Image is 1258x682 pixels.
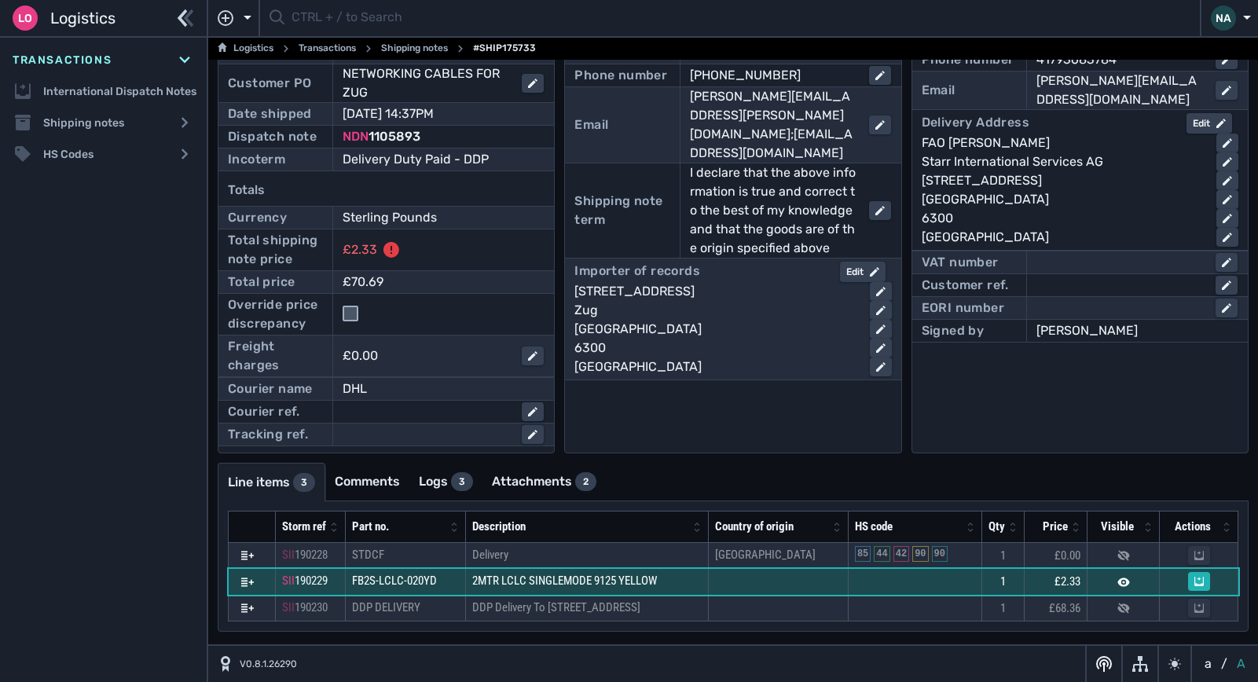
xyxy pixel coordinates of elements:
div: [GEOGRAPHIC_DATA] [574,357,856,376]
span: #SHIP175733 [473,39,536,58]
div: Delivery Address [922,113,1029,134]
div: Delivery Duty Paid - DDP [343,150,544,169]
button: A [1234,654,1249,673]
div: I declare that the above information is true and correct to the best of my knowledge and that the... [690,163,856,258]
span: [GEOGRAPHIC_DATA] [715,548,816,562]
div: 85 [855,546,871,562]
div: Description [472,518,689,536]
div: Qty [988,518,1005,536]
span: DDP DELIVERY [352,600,420,614]
span: 190228 [295,548,328,562]
div: 41793683784 [1036,50,1203,69]
div: Storm ref [282,518,326,536]
div: 3 [451,472,473,491]
div: VAT number [922,253,999,272]
div: Currency [228,208,287,227]
span: FB2S-LCLC-020YD [352,574,437,588]
div: Edit [846,265,879,279]
div: Sterling Pounds [343,208,522,227]
div: DHL [343,379,544,398]
div: FAO [PERSON_NAME] [922,134,1204,152]
div: 90 [932,546,948,562]
span: 190229 [295,574,328,588]
div: £2.33 [343,240,377,259]
span: £0.00 [1054,548,1080,563]
div: Total price [228,273,295,291]
div: Customer ref. [922,276,1009,295]
span: 1 [1000,601,1006,615]
button: a [1201,654,1215,673]
div: Zug [574,301,856,320]
div: [STREET_ADDRESS] [574,282,856,301]
span: SII [282,600,295,614]
a: Line items3 [218,464,325,501]
button: Edit [840,262,886,282]
span: SII [282,548,295,562]
div: [PERSON_NAME] [1036,321,1238,340]
div: EORI number [922,299,1004,317]
div: Date shipped [228,104,312,123]
span: £2.33 [1054,574,1080,588]
div: £70.69 [343,273,522,291]
span: Transactions [13,52,112,68]
span: Logistics [50,6,116,30]
div: 42 [893,546,909,562]
a: Attachments2 [482,463,606,500]
div: 44 [874,546,889,562]
div: Shipping note term [574,192,669,229]
div: NA [1211,5,1236,31]
div: 90 [912,546,928,562]
span: 1 [1000,548,1006,563]
span: / [1221,654,1227,673]
div: Part no. [352,518,446,536]
span: SII [282,574,295,588]
span: 1105893 [369,129,420,144]
div: Incoterm [228,150,285,169]
div: Override price discrepancy [228,295,323,333]
span: NDN [343,129,369,144]
button: Edit [1186,113,1232,134]
input: CTRL + / to Search [292,3,1190,34]
div: Phone number [922,50,1014,69]
div: Edit [1193,116,1226,130]
span: 1 [1000,574,1006,588]
div: Phone number [574,66,667,85]
a: Shipping notes [381,39,448,58]
div: Tracking ref. [228,425,308,444]
a: Logistics [218,39,273,58]
a: Comments [325,463,409,500]
div: 6300 [922,209,1204,228]
div: [GEOGRAPHIC_DATA] [922,228,1204,247]
div: [GEOGRAPHIC_DATA] [574,320,856,339]
div: Lo [13,5,38,31]
div: NETWORKING CABLES FOR ZUG [343,64,509,102]
span: Delivery [472,548,508,562]
div: Price [1031,518,1068,536]
div: Total shipping note price [228,231,323,269]
div: Starr International Services AG [922,152,1204,171]
div: Customer PO [228,74,311,93]
div: [DATE] 14:37PM [343,104,522,123]
div: Courier name [228,379,313,398]
div: Signed by [922,321,985,340]
span: £68.36 [1049,601,1080,615]
div: [GEOGRAPHIC_DATA] [922,190,1204,209]
a: Logs3 [409,463,482,500]
span: STDCF [352,548,384,562]
div: Email [574,115,608,134]
span: V0.8.1.26290 [240,657,297,671]
div: £0.00 [343,346,509,365]
div: [PERSON_NAME][EMAIL_ADDRESS][PERSON_NAME][DOMAIN_NAME];[EMAIL_ADDRESS][DOMAIN_NAME] [690,87,856,163]
div: [PHONE_NUMBER] [690,66,856,85]
div: Email [922,81,955,100]
div: 2 [575,472,596,491]
span: DDP Delivery To [STREET_ADDRESS] [472,600,640,614]
div: Dispatch note [228,127,317,146]
div: 3 [293,473,315,492]
div: Importer of records [574,262,700,282]
div: [STREET_ADDRESS] [922,171,1204,190]
div: Visible [1094,518,1140,536]
span: 2MTR LCLC SINGLEMODE 9125 YELLOW [472,574,657,588]
div: Country of origin [715,518,829,536]
div: Freight charges [228,337,323,375]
